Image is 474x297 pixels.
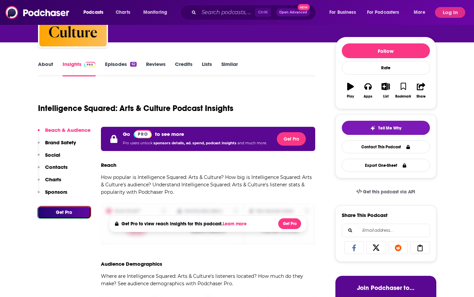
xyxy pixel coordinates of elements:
button: Reach & Audience [38,127,90,139]
p: Brand Safety [45,139,76,146]
div: Rate [342,61,430,75]
span: Open Advanced [279,11,307,14]
h1: Intelligence Squared: Arts & Culture Podcast Insights [38,103,233,113]
button: tell me why sparkleTell Me Why [342,121,430,135]
img: Podchaser Pro [134,130,152,138]
p: Reach & Audience [45,127,90,133]
img: Podchaser - Follow, Share and Rate Podcasts [5,6,70,19]
span: For Business [329,8,356,17]
span: sponsors details, ad. spend, podcast insights [153,141,238,145]
img: tell me why sparkle [370,125,375,131]
p: to see more [155,131,184,137]
p: Where are Intelligence Squared: Arts & Culture's listeners located? How much do they make? See au... [101,272,316,287]
p: Social [45,152,60,158]
span: Monitoring [143,8,167,17]
button: Share [412,78,430,103]
h3: Share This Podcast [342,212,388,218]
h4: Get Pro to view reach insights for this podcast. [121,221,248,227]
button: Social [38,152,60,164]
a: InsightsPodchaser Pro [63,61,96,76]
button: List [377,78,394,103]
span: Ctrl K [255,8,271,17]
span: New [298,4,310,10]
div: Play [347,95,354,99]
span: For Podcasters [367,8,399,17]
button: Open AdvancedNew [276,8,310,16]
a: Contact This Podcast [342,140,430,153]
button: open menu [409,7,434,18]
p: Charts [45,176,61,183]
h3: Reach [101,162,116,168]
button: Log In [435,7,465,18]
a: About [38,61,53,76]
div: Search followers [342,224,430,237]
button: open menu [139,7,176,18]
a: Share on Facebook [344,241,364,254]
span: More [414,8,425,17]
p: Sponsors [45,189,67,195]
span: Get this podcast via API [363,189,415,195]
button: open menu [79,7,112,18]
div: Share [416,95,426,99]
a: Get this podcast via API [351,184,421,200]
div: List [383,95,389,99]
p: Pro users unlock and much more. [123,138,267,148]
a: Episodes62 [105,61,136,76]
span: Podcasts [83,8,103,17]
a: Charts [111,7,134,18]
button: Follow [342,43,430,58]
button: open menu [363,7,409,18]
span: Charts [116,8,130,17]
button: Contacts [38,164,68,176]
button: Learn more [223,221,248,227]
a: Copy Link [410,241,430,254]
div: Search podcasts, credits, & more... [187,5,322,20]
a: Similar [221,61,238,76]
a: Reviews [146,61,166,76]
a: Lists [202,61,212,76]
a: Pro website [134,129,152,138]
button: Brand Safety [38,139,76,152]
p: Contacts [45,164,68,170]
input: Email address... [348,224,424,237]
div: 62 [130,62,136,67]
a: Credits [175,61,192,76]
a: Share on X/Twitter [366,241,386,254]
a: Share on Reddit [389,241,408,254]
div: Apps [364,95,372,99]
button: Charts [38,176,61,189]
img: Podchaser Pro [84,62,96,67]
h3: Join Podchaser to... [342,284,430,292]
p: How popular is Intelligence Squared: Arts & Culture? How big is Intelligence Squared: Arts & Cult... [101,174,316,196]
button: Get Pro [38,207,90,218]
h3: Audience Demographics [101,261,162,267]
button: Get Pro [278,218,301,229]
button: open menu [325,7,364,18]
input: Search podcasts, credits, & more... [199,7,255,18]
button: Get Pro [277,132,306,146]
button: Export One-Sheet [342,159,430,172]
button: Apps [359,78,377,103]
button: Bookmark [395,78,412,103]
button: Sponsors [38,189,67,201]
button: Play [342,78,359,103]
p: Go [123,131,130,137]
div: Bookmark [395,95,411,99]
span: Tell Me Why [378,125,401,131]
